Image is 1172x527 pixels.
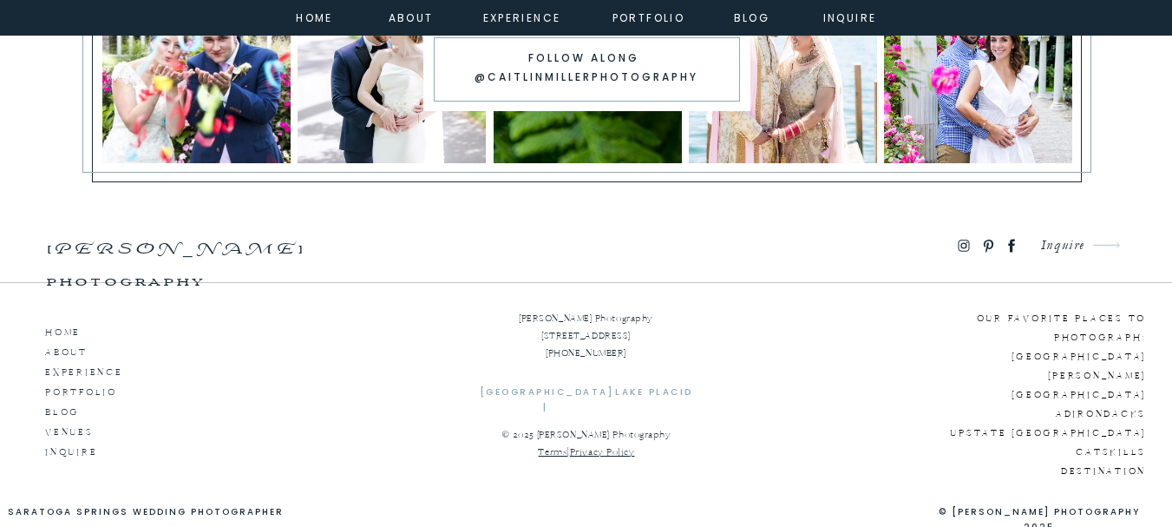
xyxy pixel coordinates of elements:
[45,382,144,398] a: portfolio
[45,342,144,358] a: ABOUT
[4,504,286,520] p: saratoga springs wedding photographer
[45,322,144,338] a: HOME
[483,9,553,24] a: experience
[612,9,686,24] a: portfolio
[45,402,144,418] a: BLOG
[45,233,414,258] a: [PERSON_NAME] photography
[843,504,873,520] p: This site is not a part of the Facebook™ website or Facebook™ Inc. Additionally, this site is NOT...
[45,362,144,378] a: experience
[702,504,849,520] a: See our Privacy Policy
[444,49,729,92] nav: Follow along @caitlinmillerphotography
[45,442,144,458] a: inquire
[819,9,881,24] a: inquire
[925,504,1153,520] p: © [PERSON_NAME] photography 2025
[570,446,635,458] a: Privacy Policy
[45,422,144,438] a: Venues
[1027,234,1085,258] a: Inquire
[291,9,338,24] a: home
[721,9,783,24] a: Blog
[881,309,1146,463] p: Our favorite places to photograph: [GEOGRAPHIC_DATA] [PERSON_NAME] [GEOGRAPHIC_DATA] Adirondacks ...
[615,385,694,399] a: lake placid
[326,504,426,520] p: This site is not a part of the Facebook™ website or Facebook™ Inc. Additionally, this site is NOT...
[446,310,727,358] p: [PERSON_NAME] Photography [STREET_ADDRESS] [PHONE_NUMBER]
[499,426,675,474] p: © 2025 [PERSON_NAME] Photography |
[480,385,612,399] a: [GEOGRAPHIC_DATA] |
[389,9,428,24] a: about
[538,446,567,458] a: Terms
